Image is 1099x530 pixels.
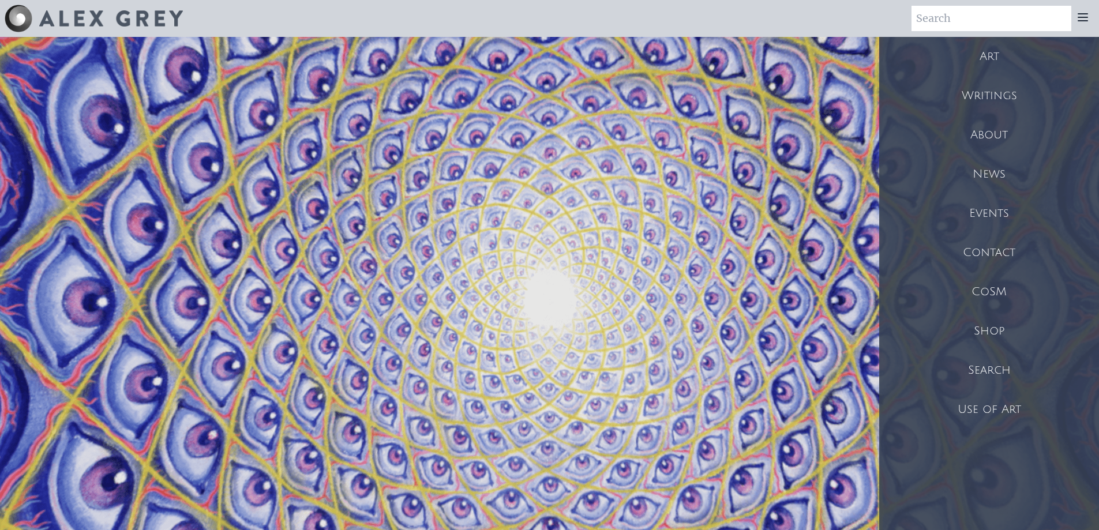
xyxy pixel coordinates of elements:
a: About [879,115,1099,155]
a: Events [879,194,1099,233]
a: News [879,155,1099,194]
a: Shop [879,311,1099,351]
input: Search [912,6,1071,31]
a: Search [879,351,1099,390]
a: Use of Art [879,390,1099,429]
a: CoSM [879,272,1099,311]
a: Writings [879,76,1099,115]
a: Contact [879,233,1099,272]
a: Art [879,37,1099,76]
